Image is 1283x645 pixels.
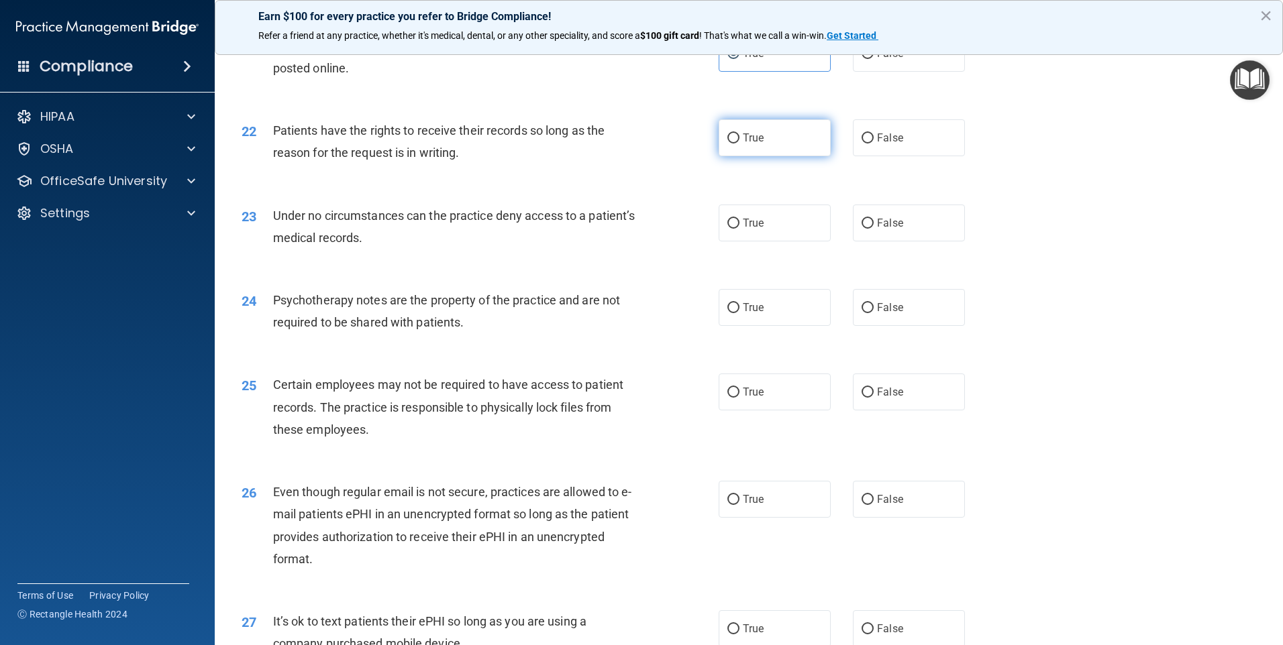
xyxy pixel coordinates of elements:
[877,622,903,635] span: False
[17,607,127,621] span: Ⓒ Rectangle Health 2024
[242,377,256,394] span: 25
[273,123,605,160] span: Patients have the rights to receive their records so long as the reason for the request is in wri...
[743,622,764,635] span: True
[743,47,764,60] span: True
[242,614,256,630] span: 27
[862,495,874,505] input: False
[862,133,874,143] input: False
[258,10,1239,23] p: Earn $100 for every practice you refer to Bridge Compliance!
[699,30,827,41] span: ! That's what we call a win-win.
[16,205,195,221] a: Settings
[877,386,903,398] span: False
[862,219,874,229] input: False
[827,30,876,41] strong: Get Started
[273,39,613,75] span: Employees can be legally held responsible for what is written or posted online.
[727,624,739,634] input: True
[862,303,874,313] input: False
[1260,5,1272,26] button: Close
[273,485,632,566] span: Even though regular email is not secure, practices are allowed to e-mail patients ePHI in an unen...
[273,209,635,245] span: Under no circumstances can the practice deny access to a patient’s medical records.
[877,47,903,60] span: False
[242,209,256,225] span: 23
[242,123,256,139] span: 22
[258,30,640,41] span: Refer a friend at any practice, whether it's medical, dental, or any other speciality, and score a
[877,301,903,314] span: False
[40,205,90,221] p: Settings
[273,293,620,329] span: Psychotherapy notes are the property of the practice and are not required to be shared with patie...
[727,219,739,229] input: True
[743,493,764,506] span: True
[40,57,133,76] h4: Compliance
[16,14,199,41] img: PMB logo
[743,217,764,229] span: True
[727,133,739,143] input: True
[877,217,903,229] span: False
[242,293,256,309] span: 24
[242,485,256,501] span: 26
[827,30,878,41] a: Get Started
[727,495,739,505] input: True
[727,388,739,398] input: True
[877,131,903,144] span: False
[1230,60,1270,100] button: Open Resource Center
[273,377,623,436] span: Certain employees may not be required to have access to patient records. The practice is responsi...
[17,589,73,602] a: Terms of Use
[40,173,167,189] p: OfficeSafe University
[727,303,739,313] input: True
[16,173,195,189] a: OfficeSafe University
[743,131,764,144] span: True
[640,30,699,41] strong: $100 gift card
[862,624,874,634] input: False
[16,109,195,125] a: HIPAA
[743,301,764,314] span: True
[743,386,764,398] span: True
[862,388,874,398] input: False
[877,493,903,506] span: False
[40,109,74,125] p: HIPAA
[89,589,150,602] a: Privacy Policy
[40,141,74,157] p: OSHA
[16,141,195,157] a: OSHA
